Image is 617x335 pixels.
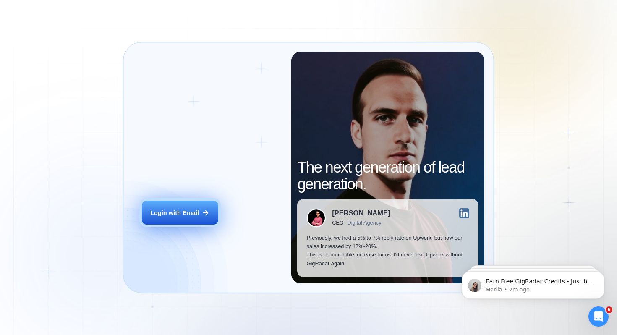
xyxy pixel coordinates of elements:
[297,159,478,193] h2: The next generation of lead generation.
[306,234,469,268] p: Previously, we had a 5% to 7% reply rate on Upwork, but now our sales increased by 17%-20%. This ...
[606,306,612,313] span: 6
[150,209,199,217] div: Login with Email
[449,254,617,312] iframe: Intercom notifications message
[142,201,218,225] button: Login with Email
[348,220,382,226] div: Digital Agency
[588,306,609,327] iframe: Intercom live chat
[332,210,390,217] div: [PERSON_NAME]
[332,220,343,226] div: CEO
